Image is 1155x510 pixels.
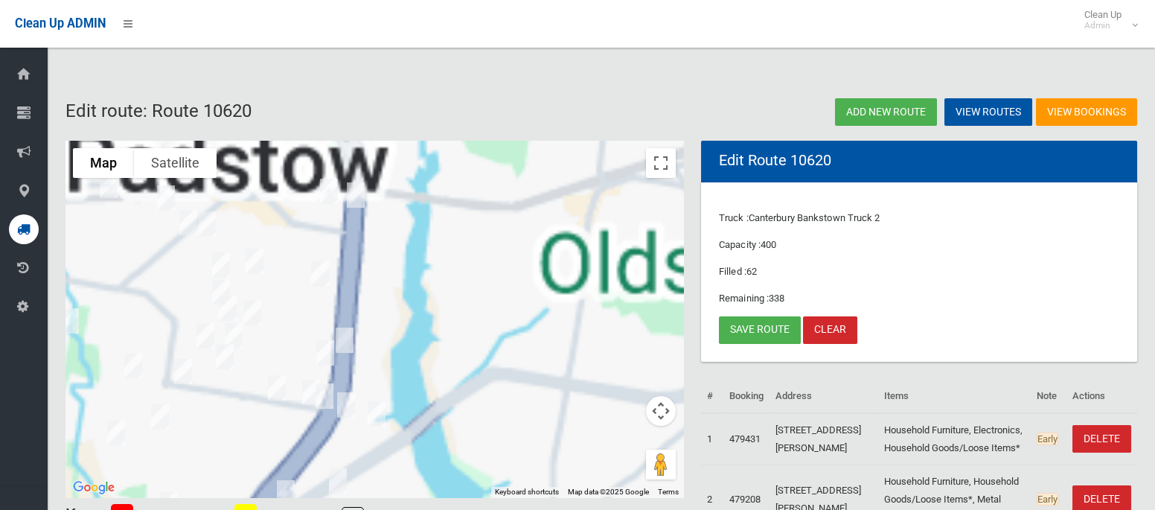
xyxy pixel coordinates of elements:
[1084,20,1122,31] small: Admin
[118,347,148,384] div: 70A Lang Street, PADSTOW NSW 2211
[1037,433,1058,445] span: Early
[341,176,371,214] div: 80 Davies Road, PADSTOW NSW 2211
[65,101,592,121] h2: Edit route: Route 10620
[719,290,1119,307] p: Remaining :
[749,212,880,223] span: Canterbury Bankstown Truck 2
[191,317,220,354] div: 4 Glendale Avenue, PADSTOW NSW 2211
[69,478,118,497] a: Open this area in Google Maps (opens a new window)
[219,317,249,354] div: 34 Craigie Avenue, PADSTOW NSW 2211
[134,148,217,178] button: Show satellite imagery
[701,146,849,175] header: Edit Route 10620
[835,98,937,126] a: Add new route
[362,395,391,433] div: 4 Wainwright Avenue, PADSTOW NSW 2211
[15,16,106,31] span: Clean Up ADMIN
[719,316,801,344] a: Save route
[701,413,723,465] td: 1
[769,293,784,304] span: 338
[206,246,236,284] div: 146 Doyle Road, PADSTOW NSW 2211
[296,374,326,411] div: 63 Alma Road, PADSTOW NSW 2211
[803,316,857,344] a: Clear
[69,478,118,497] img: Google
[1037,493,1058,506] span: Early
[262,369,292,407] div: 85 Alma Road, PADSTOW NSW 2211
[305,255,335,292] div: 18 Orient Road, PADSTOW NSW 2211
[168,353,198,390] div: 131B Alma Road, PADSTOW NSW 2211
[323,462,353,500] div: 38 Clancy Street, PADSTOW HEIGHTS NSW 2211
[878,413,1031,465] td: Household Furniture, Electronics, Household Goods/Loose Items*
[1077,9,1136,31] span: Clean Up
[646,450,676,479] button: Drag Pegman onto the map to open Street View
[206,273,236,310] div: 10 Uralla Avenue, PADSTOW NSW 2211
[723,380,770,413] th: Booking
[1031,380,1066,413] th: Note
[94,167,124,204] div: 4 Tony Crescent, PADSTOW NSW 2211
[944,98,1032,126] a: View Routes
[55,302,85,340] div: 42 Centaur Street, REVESBY NSW 2212
[310,377,339,415] div: 53 Alma Road, PADSTOW NSW 2211
[646,148,676,178] button: Toggle fullscreen view
[310,334,340,372] div: 18 Ada Street, PADSTOW NSW 2211
[240,243,269,280] div: 64 Orient Road, PADSTOW NSW 2211
[646,396,676,426] button: Map camera controls
[237,294,267,331] div: 55 Windsor Road, PADSTOW NSW 2211
[151,179,181,217] div: 106 Doyle Road, PADSTOW NSW 2211
[213,290,243,327] div: 71 Windsor Road, PADSTOW NSW 2211
[568,488,649,496] span: Map data ©2025 Google
[1066,380,1137,413] th: Actions
[101,414,131,451] div: 26 Curzon Road, PADSTOW HEIGHTS NSW 2211
[770,380,878,413] th: Address
[658,488,679,496] a: Terms
[495,487,559,497] button: Keyboard shortcuts
[330,322,359,359] div: 140 Davies Road, PADSTOW NSW 2211
[701,380,723,413] th: #
[173,204,203,241] div: 110 Doyle Road, PADSTOW NSW 2211
[192,205,222,243] div: 22 Gloucester Avenue, PADSTOW NSW 2211
[1036,98,1137,126] a: View Bookings
[331,386,361,424] div: 41 Alma Road, PADSTOW NSW 2211
[73,148,134,178] button: Show street map
[210,338,240,375] div: 15 Springfield Road, PADSTOW NSW 2211
[314,173,344,210] div: 17 Parmal Avenue, PADSTOW NSW 2211
[719,236,1119,254] p: Capacity :
[878,380,1031,413] th: Items
[723,413,770,465] td: 479431
[746,266,757,277] span: 62
[145,398,175,436] div: 144A Faraday Road, PADSTOW NSW 2211
[719,209,1119,227] p: Truck :
[719,263,1119,281] p: Filled :
[770,413,878,465] td: [STREET_ADDRESS][PERSON_NAME]
[1072,425,1131,453] a: DELETE
[761,239,776,250] span: 400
